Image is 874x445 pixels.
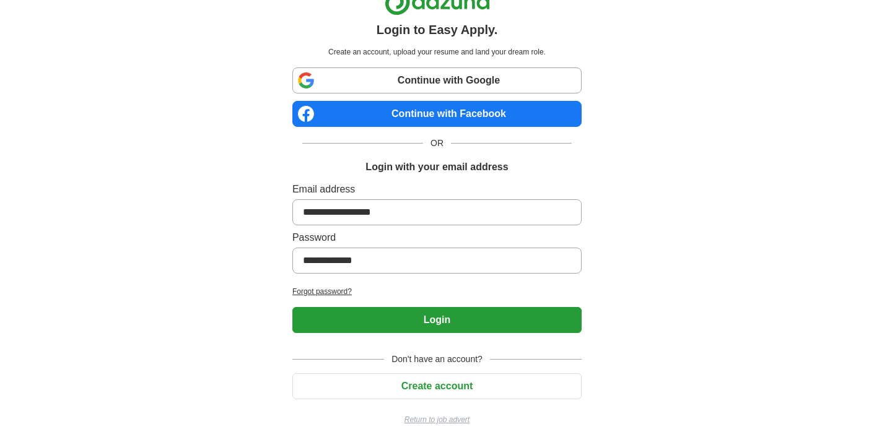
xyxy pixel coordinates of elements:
[423,137,451,150] span: OR
[292,182,582,197] label: Email address
[292,373,582,399] button: Create account
[295,46,579,58] p: Create an account, upload your resume and land your dream role.
[377,20,498,39] h1: Login to Easy Apply.
[384,353,490,366] span: Don't have an account?
[292,286,582,297] a: Forgot password?
[292,101,582,127] a: Continue with Facebook
[292,381,582,391] a: Create account
[365,160,508,175] h1: Login with your email address
[292,414,582,425] a: Return to job advert
[292,67,582,93] a: Continue with Google
[292,307,582,333] button: Login
[292,230,582,245] label: Password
